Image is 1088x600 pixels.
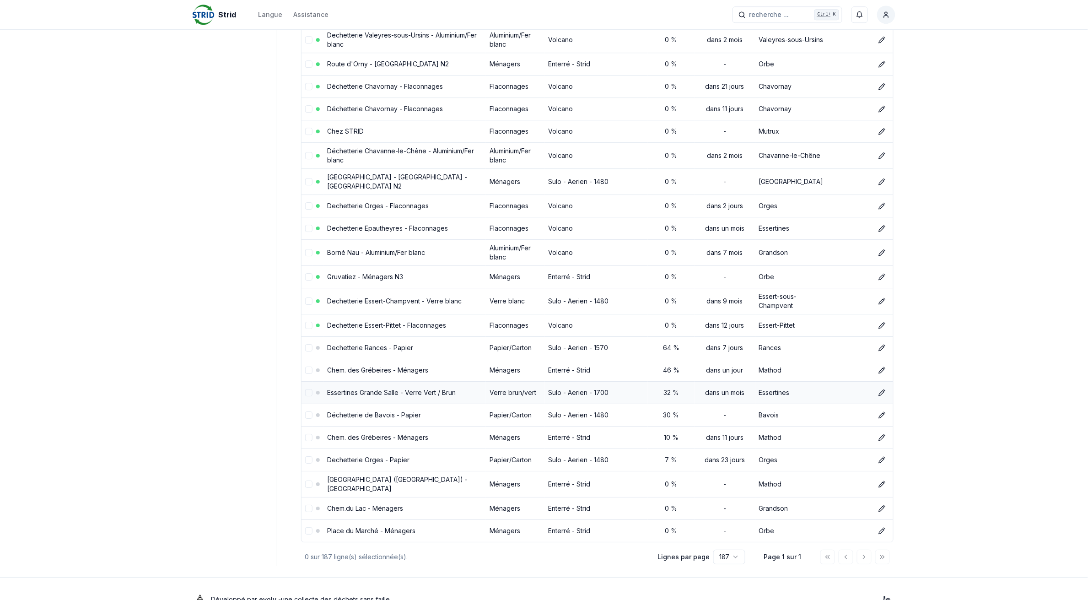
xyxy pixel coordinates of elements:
[486,142,544,168] td: Aluminium/Fer blanc
[486,97,544,120] td: Flaconnages
[545,239,648,265] td: Volcano
[327,433,428,441] a: Chem. des Grébeires - Ménagers
[545,217,648,239] td: Volcano
[327,31,477,48] a: Dechetterie Valeyres-sous-Ursins - Aluminium/Fer blanc
[698,321,752,330] div: dans 12 jours
[755,336,831,359] td: Rances
[486,288,544,314] td: Verre blanc
[486,75,544,97] td: Flaconnages
[545,142,648,168] td: Volcano
[652,82,691,91] div: 0 %
[652,343,691,352] div: 64 %
[305,434,312,441] button: select-row
[652,388,691,397] div: 32 %
[327,224,448,232] a: Dechetterie Epautheyres - Flaconnages
[652,104,691,114] div: 0 %
[698,411,752,420] div: -
[698,151,752,160] div: dans 2 mois
[652,127,691,136] div: 0 %
[698,248,752,257] div: dans 7 mois
[327,147,474,164] a: Déchetterie Chavanne-le-Chêne - Aluminium/Fer blanc
[755,471,831,497] td: Mathod
[698,504,752,513] div: -
[305,83,312,90] button: select-row
[193,4,215,26] img: Strid Logo
[545,120,648,142] td: Volcano
[327,249,425,256] a: Borné Nau - Aluminium/Fer blanc
[755,239,831,265] td: Grandson
[193,9,240,20] a: Strid
[486,497,544,519] td: Ménagers
[327,273,403,281] a: Gruvatiez - Ménagers N3
[258,9,282,20] button: Langue
[305,202,312,210] button: select-row
[657,552,710,562] p: Lignes par page
[545,426,648,449] td: Enterré - Strid
[652,224,691,233] div: 0 %
[755,75,831,97] td: Chavornay
[486,381,544,404] td: Verre brun/vert
[760,552,806,562] div: Page 1 sur 1
[545,288,648,314] td: Sulo - Aerien - 1480
[545,75,648,97] td: Volcano
[327,321,446,329] a: Dechetterie Essert-Pittet - Flaconnages
[327,105,443,113] a: Déchetterie Chavornay - Flaconnages
[486,239,544,265] td: Aluminium/Fer blanc
[486,120,544,142] td: Flaconnages
[305,178,312,185] button: select-row
[698,201,752,211] div: dans 2 jours
[755,120,831,142] td: Mutrux
[545,497,648,519] td: Enterré - Strid
[545,471,648,497] td: Enterré - Strid
[486,449,544,471] td: Papier/Carton
[755,265,831,288] td: Orbe
[305,367,312,374] button: select-row
[327,527,415,535] a: Place du Marché - Ménagers
[698,455,752,465] div: dans 23 jours
[486,336,544,359] td: Papier/Carton
[755,381,831,404] td: Essertines
[698,82,752,91] div: dans 21 jours
[327,389,456,396] a: Essertines Grande Salle - Verre Vert / Brun
[545,404,648,426] td: Sulo - Aerien - 1480
[652,411,691,420] div: 30 %
[698,224,752,233] div: dans un mois
[305,60,312,68] button: select-row
[755,97,831,120] td: Chavornay
[755,497,831,519] td: Grandson
[305,128,312,135] button: select-row
[305,389,312,396] button: select-row
[545,195,648,217] td: Volcano
[698,127,752,136] div: -
[327,411,421,419] a: Déchetterie de Bavois - Papier
[755,314,831,336] td: Essert-Pittet
[486,168,544,195] td: Ménagers
[755,27,831,53] td: Valeyres-sous-Ursins
[293,9,329,20] a: Assistance
[327,366,428,374] a: Chem. des Grébeires - Ménagers
[652,504,691,513] div: 0 %
[545,97,648,120] td: Volcano
[486,471,544,497] td: Ménagers
[486,27,544,53] td: Aluminium/Fer blanc
[305,36,312,43] button: select-row
[305,527,312,535] button: select-row
[545,27,648,53] td: Volcano
[327,173,467,190] a: [GEOGRAPHIC_DATA] - [GEOGRAPHIC_DATA] - [GEOGRAPHIC_DATA] N2
[327,82,443,90] a: Déchetterie Chavornay - Flaconnages
[652,366,691,375] div: 46 %
[327,456,409,464] a: Dechetterie Orges - Papier
[305,322,312,329] button: select-row
[545,336,648,359] td: Sulo - Aerien - 1570
[652,455,691,465] div: 7 %
[698,59,752,69] div: -
[327,504,403,512] a: Chem.du Lac - Ménagers
[305,249,312,256] button: select-row
[755,195,831,217] td: Orges
[733,6,842,23] button: recherche ...Ctrl+K
[652,59,691,69] div: 0 %
[327,297,462,305] a: Dechetterie Essert-Champvent - Verre blanc
[305,344,312,351] button: select-row
[652,177,691,186] div: 0 %
[305,105,312,113] button: select-row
